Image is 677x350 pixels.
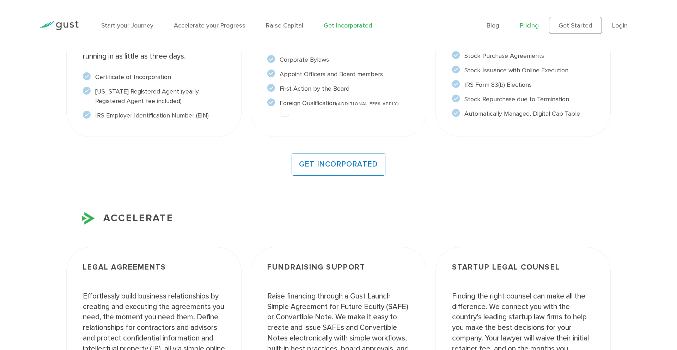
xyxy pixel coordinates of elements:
[452,66,594,75] li: Stock Issuance with Online Execution
[39,21,79,30] img: Gust Logo
[82,212,95,225] img: Accelerate Icon X2
[336,101,399,106] span: (ADDITIONAL FEES APPLY)
[267,55,409,65] li: Corporate Bylaws
[452,109,594,119] li: Automatically Managed, Digital Cap Table
[101,22,153,29] a: Start your Journey
[267,264,409,281] h3: Fundraising Support
[452,51,594,61] li: Stock Purchase Agreements
[83,87,225,106] li: [US_STATE] Registered Agent (yearly Registered Agent fee included)
[452,95,594,104] li: Stock Repurchase due to Termination
[292,153,385,176] a: GET INCORPORATED
[267,98,409,108] li: Foreign Qualification
[267,84,409,93] li: First Action by the Board
[612,22,628,29] a: Login
[487,22,499,29] a: Blog
[324,22,372,29] a: Get Incorporated
[83,72,225,82] li: Certificate of Incorporation
[520,22,539,29] a: Pricing
[549,17,602,34] a: Get Started
[266,22,303,29] a: Raise Capital
[83,111,225,120] li: IRS Employer Identification Number (EIN)
[83,264,225,281] h3: Legal Agreements
[66,211,611,226] h3: ACCELERATE
[174,22,245,29] a: Accelerate your Progress
[452,80,594,90] li: IRS Form 83(b) Elections
[267,70,409,79] li: Appoint Officers and Board members
[452,264,594,281] h3: Startup Legal Counsel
